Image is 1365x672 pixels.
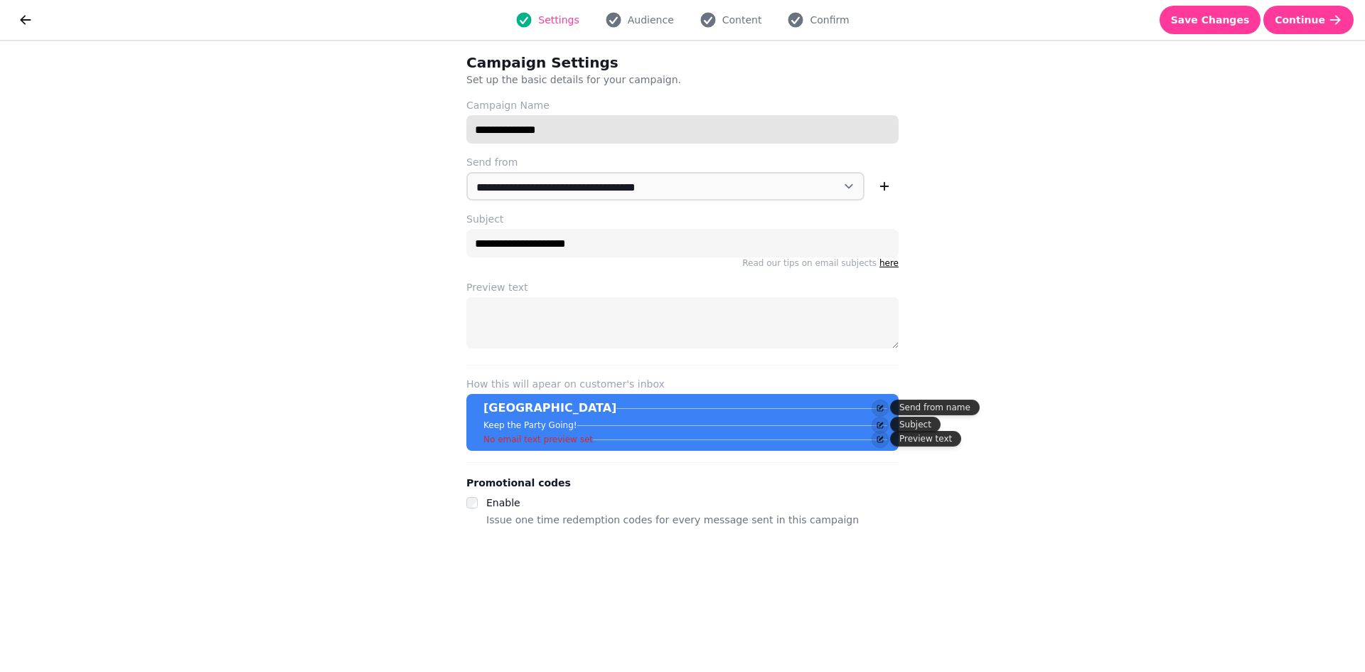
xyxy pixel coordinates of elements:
button: go back [11,6,40,34]
span: Confirm [810,13,849,27]
legend: Promotional codes [466,474,571,491]
p: Read our tips on email subjects [466,257,899,269]
p: Set up the basic details for your campaign. [466,73,830,87]
span: Continue [1275,15,1325,25]
p: Issue one time redemption codes for every message sent in this campaign [486,511,859,528]
button: Continue [1263,6,1354,34]
a: here [879,258,899,268]
span: Save Changes [1171,15,1250,25]
label: Subject [466,212,899,226]
p: Keep the Party Going! [483,420,577,431]
div: Subject [890,417,941,432]
button: Save Changes [1160,6,1261,34]
div: Preview text [890,431,961,447]
label: Send from [466,155,899,169]
p: [GEOGRAPHIC_DATA] [483,400,616,417]
div: Send from name [890,400,980,415]
span: Content [722,13,762,27]
span: Settings [538,13,579,27]
label: Preview text [466,280,899,294]
label: How this will apear on customer's inbox [466,377,899,391]
p: No email text preview set [483,434,593,445]
label: Enable [486,497,520,508]
span: Audience [628,13,674,27]
label: Campaign Name [466,98,899,112]
h2: Campaign Settings [466,53,739,73]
